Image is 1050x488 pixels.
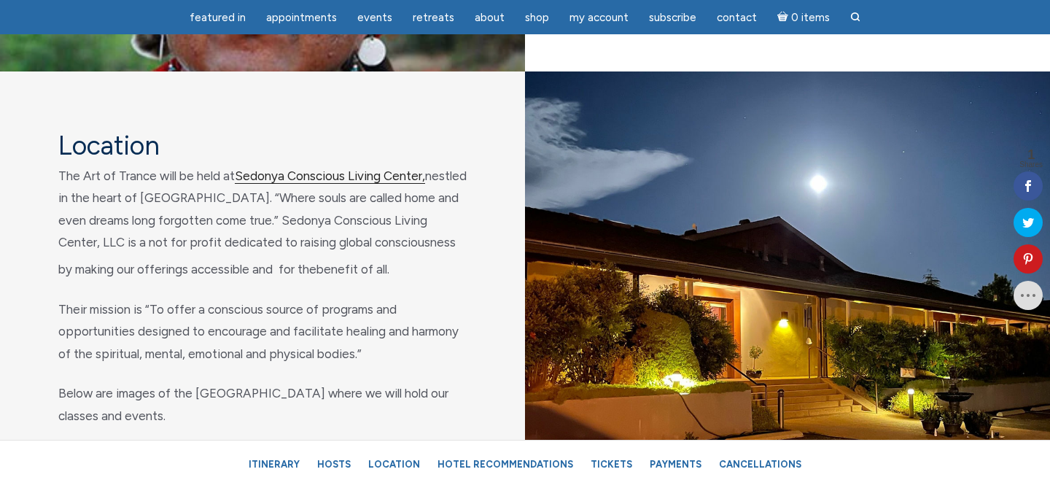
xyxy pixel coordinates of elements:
[1019,161,1043,169] span: Shares
[525,11,549,24] span: Shop
[310,452,358,477] a: Hosts
[58,169,467,276] span: The Art of Trance will be held at nestled in the heart of [GEOGRAPHIC_DATA]. “Where souls are cal...
[357,11,392,24] span: Events
[791,12,830,23] span: 0 items
[475,11,505,24] span: About
[777,11,791,24] i: Cart
[58,382,467,427] p: Below are images of the [GEOGRAPHIC_DATA] where we will hold our classes and events.
[712,452,809,477] a: Cancellations
[58,302,459,361] span: Their mission is “To offer a conscious source of programs and opportunities designed to encourage...
[640,4,705,32] a: Subscribe
[466,4,513,32] a: About
[1019,148,1043,161] span: 1
[349,4,401,32] a: Events
[404,4,463,32] a: Retreats
[316,262,389,276] span: benefit of all.
[361,452,427,477] a: Location
[717,11,757,24] span: Contact
[561,4,637,32] a: My Account
[708,4,766,32] a: Contact
[642,452,709,477] a: Payments
[413,11,454,24] span: Retreats
[235,169,425,184] a: Sedonya Conscious Living Center,
[516,4,558,32] a: Shop
[769,2,839,32] a: Cart0 items
[181,4,254,32] a: featured in
[430,452,580,477] a: Hotel Recommendations
[569,11,629,24] span: My Account
[190,11,246,24] span: featured in
[649,11,696,24] span: Subscribe
[257,4,346,32] a: Appointments
[241,452,307,477] a: Itinerary
[58,130,467,161] h4: Location
[266,11,337,24] span: Appointments
[583,452,639,477] a: Tickets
